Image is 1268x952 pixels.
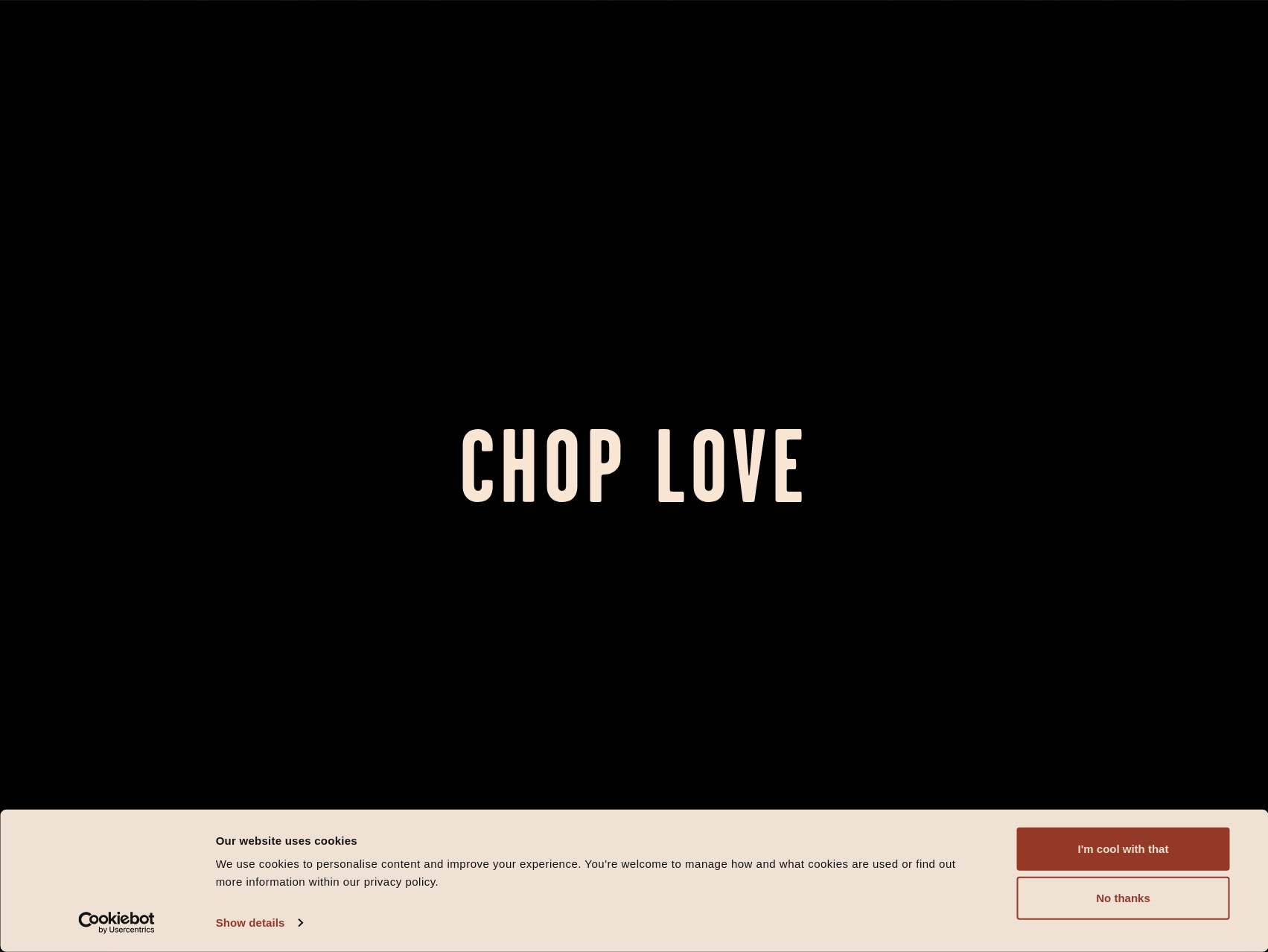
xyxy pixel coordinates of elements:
[1017,828,1230,871] button: I'm cool with that
[216,912,302,934] a: Show details
[216,831,984,849] div: Our website uses cookies
[216,855,984,891] div: We use cookies to personalise content and improve your experience. You're welcome to manage how a...
[1017,877,1230,920] button: No thanks
[51,912,182,934] a: Usercentrics Cookiebot - opens in a new window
